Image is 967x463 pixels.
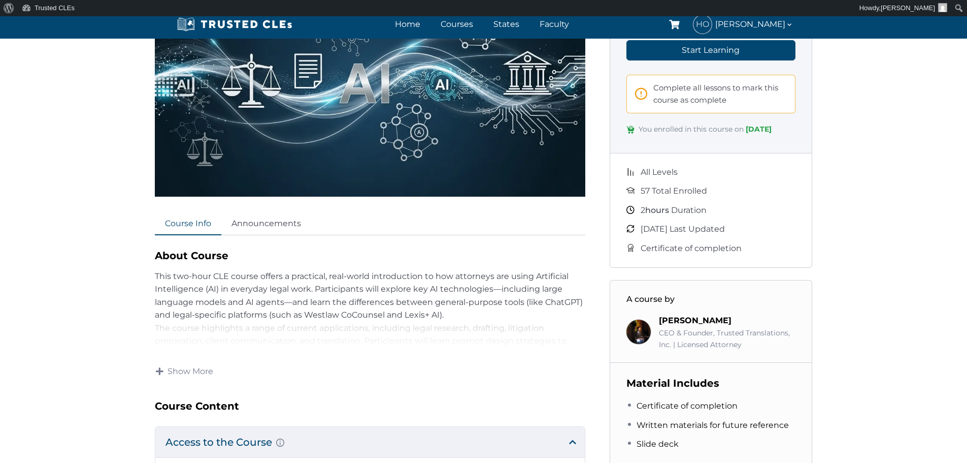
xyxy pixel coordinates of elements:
[641,184,707,198] span: 57 Total Enrolled
[637,399,738,413] span: Certificate of completion
[659,316,731,325] a: [PERSON_NAME]
[174,17,295,32] img: Trusted CLEs
[168,366,213,377] span: Show More
[491,17,522,32] a: States
[155,365,214,378] a: Show More
[639,124,772,137] span: You enrolled in this course on
[641,223,725,236] span: [DATE] Last Updated
[438,17,476,32] a: Courses
[155,248,585,264] h2: About Course
[637,438,679,451] span: Slide deck
[659,327,796,350] div: CEO & Founder, Trusted Translations, Inc. | Licensed Attorney
[221,213,311,235] a: Announcements
[155,398,585,414] h3: Course Content
[626,40,796,60] a: Start Learning
[637,419,789,432] span: Written materials for future reference
[641,166,678,179] span: All Levels
[155,213,221,235] a: Course Info
[653,82,787,106] span: Complete all lessons to mark this course as complete
[641,205,645,215] span: 2
[645,205,669,215] span: hours
[641,204,707,217] span: Duration
[392,17,423,32] a: Home
[715,17,793,31] span: [PERSON_NAME]
[537,17,572,32] a: Faculty
[746,125,772,134] span: [DATE]
[155,427,585,457] h4: Access to the Course
[626,320,651,344] img: Richard Estevez
[626,375,796,391] h3: Material Includes
[881,4,935,12] span: [PERSON_NAME]
[155,271,583,320] span: This two-hour CLE course offers a practical, real-world introduction to how attorneys are using A...
[693,15,712,34] span: HO
[641,242,742,255] span: Certificate of completion
[626,293,796,306] h3: A course by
